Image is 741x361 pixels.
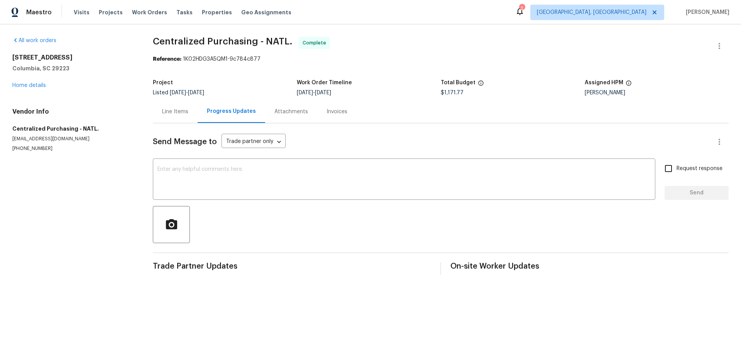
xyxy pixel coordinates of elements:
h4: Vendor Info [12,108,134,116]
span: Maestro [26,9,52,16]
span: Listed [153,90,204,95]
span: - [170,90,204,95]
span: Trade Partner Updates [153,262,431,270]
p: [PHONE_NUMBER] [12,145,134,152]
span: $1,171.77 [441,90,464,95]
b: Reference: [153,56,181,62]
h5: Project [153,80,173,85]
span: Work Orders [132,9,167,16]
span: [DATE] [297,90,313,95]
span: - [297,90,331,95]
div: 2 [519,5,524,12]
div: 1K02HDG3A5QM1-9c784c877 [153,55,729,63]
span: [DATE] [315,90,331,95]
h5: Work Order Timeline [297,80,352,85]
span: The total cost of line items that have been proposed by Opendoor. This sum includes line items th... [478,80,484,90]
span: Request response [677,165,722,173]
span: Centralized Purchasing - NATL. [153,37,293,46]
span: [GEOGRAPHIC_DATA], [GEOGRAPHIC_DATA] [537,9,646,16]
div: Invoices [327,108,347,116]
span: Visits [74,9,90,16]
span: [PERSON_NAME] [683,9,729,16]
h5: Assigned HPM [585,80,623,85]
div: Line Items [162,108,188,116]
h5: Centralized Purchasing - NATL. [12,125,134,133]
h2: [STREET_ADDRESS] [12,54,134,61]
h5: Columbia, SC 29223 [12,65,134,72]
span: Projects [99,9,123,16]
a: Home details [12,83,46,88]
div: Attachments [274,108,308,116]
span: Tasks [176,10,193,15]
div: Trade partner only [222,136,286,148]
span: Send Message to [153,138,217,146]
div: Progress Updates [207,107,256,115]
span: [DATE] [170,90,186,95]
a: All work orders [12,38,56,43]
span: Geo Assignments [241,9,291,16]
h5: Total Budget [441,80,475,85]
span: Properties [202,9,232,16]
span: Complete [303,39,329,47]
span: On-site Worker Updates [450,262,729,270]
div: [PERSON_NAME] [585,90,729,95]
p: [EMAIL_ADDRESS][DOMAIN_NAME] [12,136,134,142]
span: [DATE] [188,90,204,95]
span: The hpm assigned to this work order. [626,80,632,90]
